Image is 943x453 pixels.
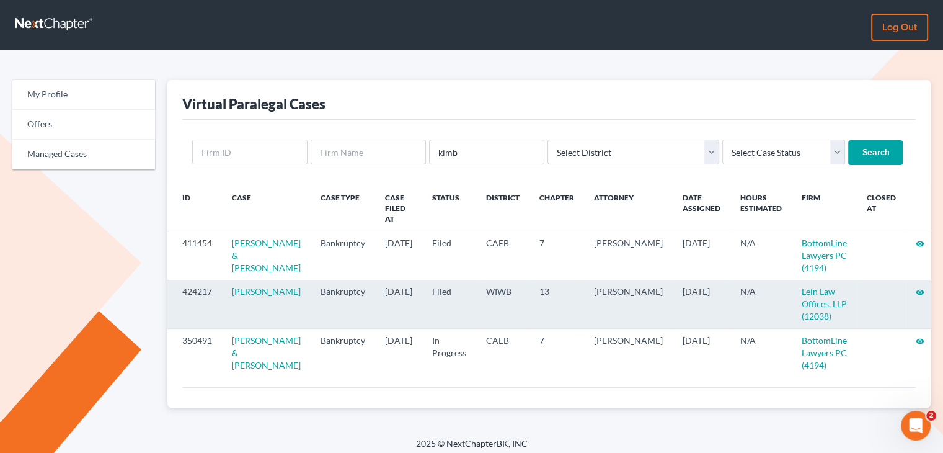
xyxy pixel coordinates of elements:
[916,337,924,346] i: visibility
[232,335,301,370] a: [PERSON_NAME] & [PERSON_NAME]
[422,231,476,280] td: Filed
[673,185,730,231] th: Date Assigned
[916,288,924,297] i: visibility
[232,286,301,297] a: [PERSON_NAME]
[730,185,792,231] th: Hours Estimated
[422,280,476,328] td: Filed
[232,238,301,273] a: [PERSON_NAME] & [PERSON_NAME]
[422,185,476,231] th: Status
[730,329,792,377] td: N/A
[792,185,857,231] th: Firm
[802,286,847,321] a: Lein Law Offices, LLP (12038)
[916,335,924,346] a: visibility
[12,80,155,110] a: My Profile
[476,280,529,328] td: WIWB
[673,280,730,328] td: [DATE]
[857,185,906,231] th: Closed at
[584,329,673,377] td: [PERSON_NAME]
[375,329,422,377] td: [DATE]
[926,411,936,421] span: 2
[167,329,222,377] td: 350491
[375,280,422,328] td: [DATE]
[12,140,155,169] a: Managed Cases
[167,185,222,231] th: ID
[12,110,155,140] a: Offers
[848,140,903,165] input: Search
[916,238,924,248] a: visibility
[802,335,847,370] a: BottomLine Lawyers PC (4194)
[167,280,222,328] td: 424217
[476,185,529,231] th: District
[916,240,924,248] i: visibility
[311,329,375,377] td: Bankruptcy
[584,185,673,231] th: Attorney
[584,280,673,328] td: [PERSON_NAME]
[311,140,426,164] input: Firm Name
[529,329,584,377] td: 7
[673,329,730,377] td: [DATE]
[182,95,325,113] div: Virtual Paralegal Cases
[584,231,673,280] td: [PERSON_NAME]
[311,231,375,280] td: Bankruptcy
[222,185,311,231] th: Case
[192,140,308,164] input: Firm ID
[529,280,584,328] td: 13
[871,14,928,41] a: Log out
[167,231,222,280] td: 411454
[311,185,375,231] th: Case Type
[529,231,584,280] td: 7
[375,185,422,231] th: Case Filed At
[673,231,730,280] td: [DATE]
[802,238,847,273] a: BottomLine Lawyers PC (4194)
[429,140,544,164] input: Enter search terms...
[529,185,584,231] th: Chapter
[311,280,375,328] td: Bankruptcy
[730,280,792,328] td: N/A
[476,329,529,377] td: CAEB
[916,286,924,297] a: visibility
[730,231,792,280] td: N/A
[422,329,476,377] td: In Progress
[901,411,931,441] iframe: Intercom live chat
[375,231,422,280] td: [DATE]
[476,231,529,280] td: CAEB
